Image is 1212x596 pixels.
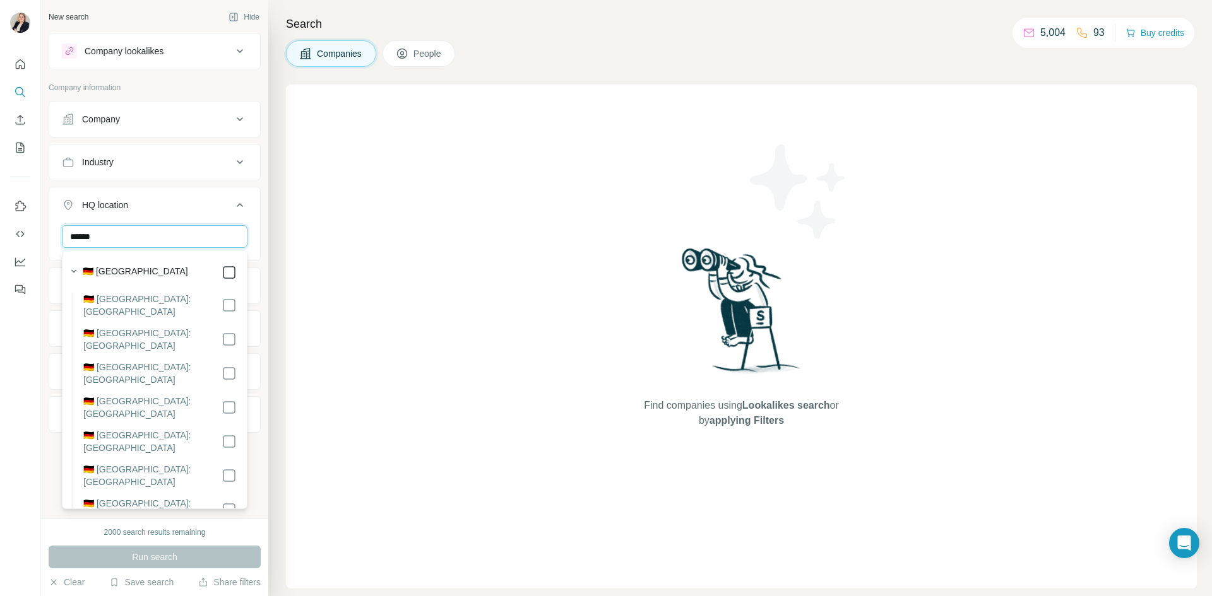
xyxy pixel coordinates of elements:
[10,81,30,103] button: Search
[49,36,260,66] button: Company lookalikes
[10,53,30,76] button: Quick start
[49,271,260,301] button: Annual revenue ($)
[49,190,260,225] button: HQ location
[49,82,261,93] p: Company information
[10,223,30,245] button: Use Surfe API
[1126,24,1184,42] button: Buy credits
[83,361,222,386] label: 🇩🇪 [GEOGRAPHIC_DATA]: [GEOGRAPHIC_DATA]
[49,399,260,429] button: Keywords
[220,8,268,26] button: Hide
[198,576,261,588] button: Share filters
[710,415,784,426] span: applying Filters
[317,47,363,60] span: Companies
[10,195,30,218] button: Use Surfe on LinkedIn
[109,576,174,588] button: Save search
[104,527,206,538] div: 2000 search results remaining
[286,15,1197,33] h4: Search
[49,356,260,387] button: Technologies
[83,429,222,454] label: 🇩🇪 [GEOGRAPHIC_DATA]: [GEOGRAPHIC_DATA]
[83,497,222,522] label: 🇩🇪 [GEOGRAPHIC_DATA]: [GEOGRAPHIC_DATA]
[83,265,188,280] label: 🇩🇪 [GEOGRAPHIC_DATA]
[83,293,222,318] label: 🇩🇪 [GEOGRAPHIC_DATA]: [GEOGRAPHIC_DATA]
[85,45,163,57] div: Company lookalikes
[49,11,88,23] div: New search
[49,576,85,588] button: Clear
[676,245,807,385] img: Surfe Illustration - Woman searching with binoculars
[10,13,30,33] img: Avatar
[413,47,443,60] span: People
[82,199,128,211] div: HQ location
[10,136,30,159] button: My lists
[1093,25,1105,40] p: 93
[640,398,842,428] span: Find companies using or by
[49,147,260,177] button: Industry
[742,135,855,248] img: Surfe Illustration - Stars
[49,313,260,344] button: Employees (size)
[83,463,222,488] label: 🇩🇪 [GEOGRAPHIC_DATA]: [GEOGRAPHIC_DATA]
[1169,528,1199,558] div: Open Intercom Messenger
[83,395,222,420] label: 🇩🇪 [GEOGRAPHIC_DATA]: [GEOGRAPHIC_DATA]
[10,250,30,273] button: Dashboard
[82,113,120,126] div: Company
[83,327,222,352] label: 🇩🇪 [GEOGRAPHIC_DATA]: [GEOGRAPHIC_DATA]
[1040,25,1066,40] p: 5,004
[742,400,830,411] span: Lookalikes search
[10,278,30,301] button: Feedback
[82,156,114,168] div: Industry
[49,104,260,134] button: Company
[10,108,30,131] button: Enrich CSV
